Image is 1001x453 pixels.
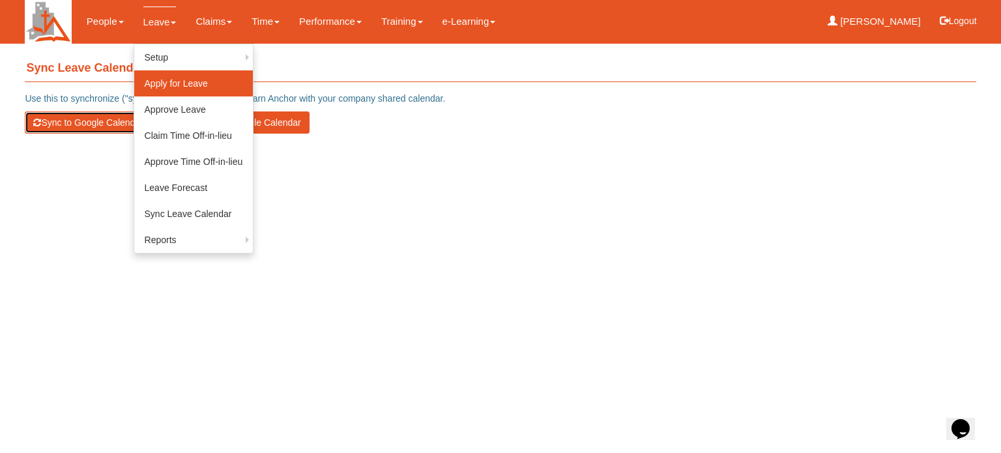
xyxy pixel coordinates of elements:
a: Approve Time Off-in-lieu [134,149,254,175]
a: Time [252,7,280,37]
a: Apply for Leave [134,70,254,96]
a: Leave Forecast [134,175,254,201]
a: Claims [196,7,232,37]
a: People [87,7,124,37]
p: Use this to synchronize ("sync") all Approved leave in Learn Anchor with your company shared cale... [25,92,976,105]
iframe: chat widget [946,401,988,440]
a: Claim Time Off-in-lieu [134,123,254,149]
a: Approve Leave [134,96,254,123]
a: Setup [134,44,254,70]
a: Reports [134,227,254,253]
button: Logout [931,5,986,37]
h4: Sync Leave Calendar [25,55,976,82]
a: Performance [299,7,362,37]
a: [PERSON_NAME] [828,7,921,37]
a: Leave [143,7,177,37]
a: Sync Leave Calendar [134,201,254,227]
a: Training [381,7,423,37]
a: e-Learning [442,7,496,37]
button: Sync to Google Calendar [25,111,151,134]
